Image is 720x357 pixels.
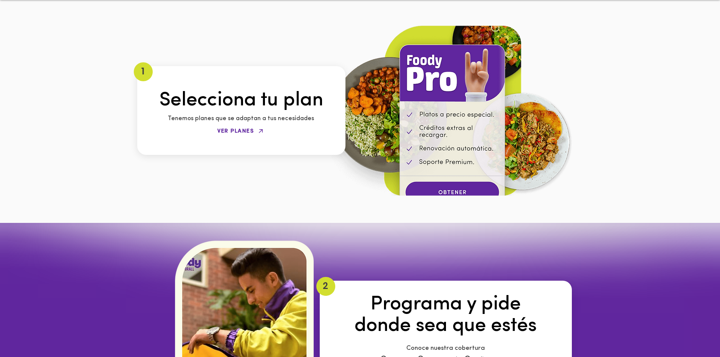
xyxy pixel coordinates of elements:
[141,65,144,77] span: 1
[676,313,712,349] iframe: Messagebird Livechat Widget
[355,295,537,336] span: Programa y pide donde sea que estés
[323,280,328,292] span: 2
[318,26,572,196] img: foody-plans.png
[406,345,485,351] span: Conoce nuestra cobertura
[213,127,269,136] a: VER PLANES
[168,116,314,122] span: Tenemos planes que se adaptan a tus necesidades
[217,128,254,134] span: VER PLANES
[159,91,323,110] span: Selecciona tu plan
